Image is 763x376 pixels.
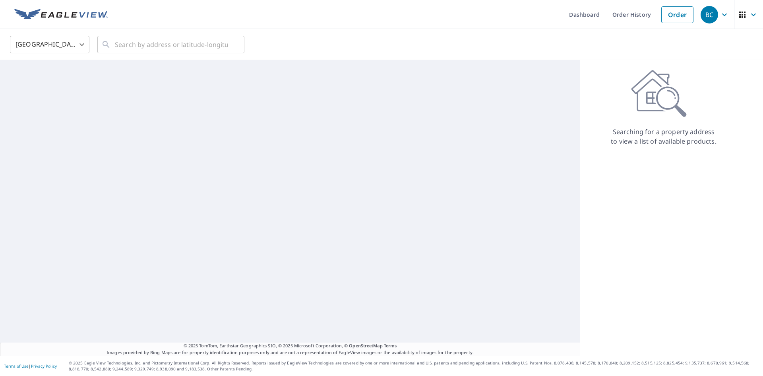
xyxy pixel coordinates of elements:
[349,343,382,349] a: OpenStreetMap
[115,33,228,56] input: Search by address or latitude-longitude
[184,343,397,349] span: © 2025 TomTom, Earthstar Geographics SIO, © 2025 Microsoft Corporation, ©
[69,360,759,372] p: © 2025 Eagle View Technologies, Inc. and Pictometry International Corp. All Rights Reserved. Repo...
[701,6,718,23] div: BC
[4,364,57,368] p: |
[384,343,397,349] a: Terms
[610,127,717,146] p: Searching for a property address to view a list of available products.
[661,6,693,23] a: Order
[14,9,108,21] img: EV Logo
[10,33,89,56] div: [GEOGRAPHIC_DATA]
[31,363,57,369] a: Privacy Policy
[4,363,29,369] a: Terms of Use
